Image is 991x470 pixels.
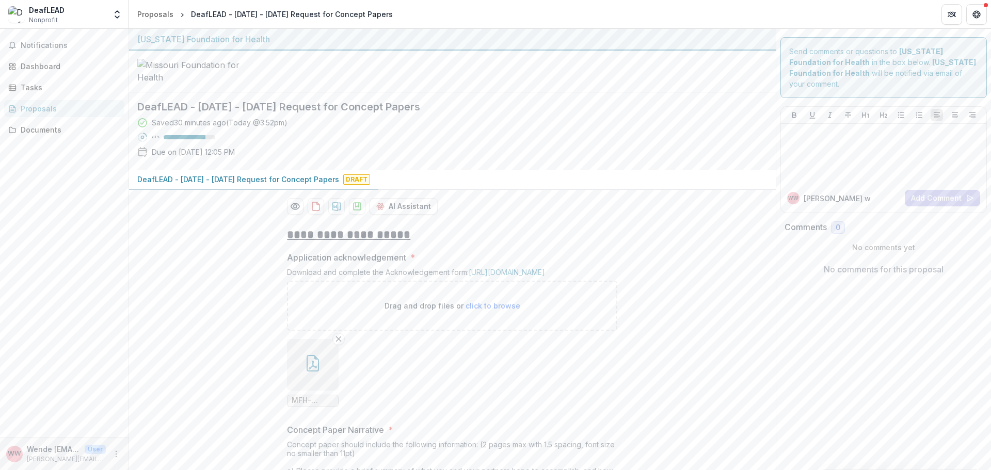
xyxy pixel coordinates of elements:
[29,15,58,25] span: Nonprofit
[370,198,438,215] button: AI Assistant
[4,58,124,75] a: Dashboard
[905,190,980,206] button: Add Comment
[21,124,116,135] div: Documents
[349,198,365,215] button: download-proposal
[343,174,370,185] span: Draft
[842,109,854,121] button: Strike
[287,424,384,436] p: Concept Paper Narrative
[824,263,944,275] p: No comments for this proposal
[133,7,397,22] nav: breadcrumb
[137,101,751,113] h2: DeafLEAD - [DATE] - [DATE] Request for Concept Papers
[804,193,871,204] p: [PERSON_NAME] w
[137,33,768,45] div: [US_STATE] Foundation for Health
[824,109,836,121] button: Italicize
[4,121,124,138] a: Documents
[788,109,801,121] button: Bold
[949,109,961,121] button: Align Center
[21,41,120,50] span: Notifications
[966,4,987,25] button: Get Help
[287,268,617,281] div: Download and complete the Acknowledgement form:
[133,7,178,22] a: Proposals
[110,448,122,460] button: More
[4,37,124,54] button: Notifications
[27,444,81,455] p: Wende [EMAIL_ADDRESS][PERSON_NAME][DOMAIN_NAME]
[110,4,124,25] button: Open entity switcher
[21,103,116,114] div: Proposals
[27,455,106,464] p: [PERSON_NAME][EMAIL_ADDRESS][PERSON_NAME][DOMAIN_NAME]
[931,109,943,121] button: Align Left
[806,109,819,121] button: Underline
[385,300,520,311] p: Drag and drop files or
[8,6,25,23] img: DeafLEAD
[287,198,303,215] button: Preview c618d7df-bf86-4851-b9e5-8ef0762b2bb2-0.pdf
[137,59,241,84] img: Missouri Foundation for Health
[21,61,116,72] div: Dashboard
[895,109,907,121] button: Bullet List
[966,109,979,121] button: Align Right
[836,223,840,232] span: 0
[913,109,925,121] button: Ordered List
[780,37,987,98] div: Send comments or questions to in the box below. will be notified via email of your comment.
[466,301,520,310] span: click to browse
[29,5,65,15] div: DeafLEAD
[469,268,545,277] a: [URL][DOMAIN_NAME]
[785,242,983,253] p: No comments yet
[292,396,334,405] span: MFH-Grant-Acknowledgement_DeafLEAD.pdf
[137,9,173,20] div: Proposals
[287,251,406,264] p: Application acknowledgement
[152,147,235,157] p: Due on [DATE] 12:05 PM
[152,134,159,141] p: 81 %
[941,4,962,25] button: Partners
[328,198,345,215] button: download-proposal
[137,174,339,185] p: DeafLEAD - [DATE] - [DATE] Request for Concept Papers
[4,79,124,96] a: Tasks
[788,196,798,201] div: Wende wende.wagner@deaflead.org
[308,198,324,215] button: download-proposal
[332,333,345,345] button: Remove File
[4,100,124,117] a: Proposals
[21,82,116,93] div: Tasks
[785,222,827,232] h2: Comments
[859,109,872,121] button: Heading 1
[877,109,890,121] button: Heading 2
[85,445,106,454] p: User
[8,450,21,457] div: Wende wende.wagner@deaflead.org
[152,117,287,128] div: Saved 30 minutes ago ( Today @ 3:52pm )
[287,339,339,407] div: Remove FileMFH-Grant-Acknowledgement_DeafLEAD.pdf
[191,9,393,20] div: DeafLEAD - [DATE] - [DATE] Request for Concept Papers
